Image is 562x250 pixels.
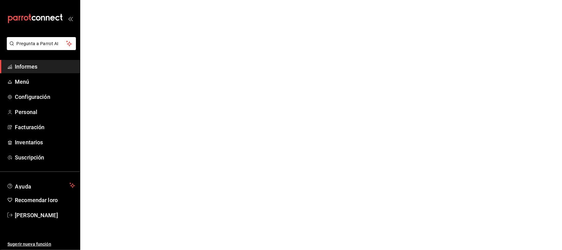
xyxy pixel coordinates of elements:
font: Ayuda [15,183,31,190]
font: [PERSON_NAME] [15,212,58,218]
font: Facturación [15,124,44,130]
font: Informes [15,63,37,70]
font: Menú [15,78,29,85]
font: Suscripción [15,154,44,161]
font: Sugerir nueva función [7,242,51,247]
font: Configuración [15,94,50,100]
font: Personal [15,109,37,115]
button: abrir_cajón_menú [68,16,73,21]
font: Pregunta a Parrot AI [17,41,59,46]
font: Recomendar loro [15,197,58,203]
button: Pregunta a Parrot AI [7,37,76,50]
a: Pregunta a Parrot AI [4,45,76,51]
font: Inventarios [15,139,43,146]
